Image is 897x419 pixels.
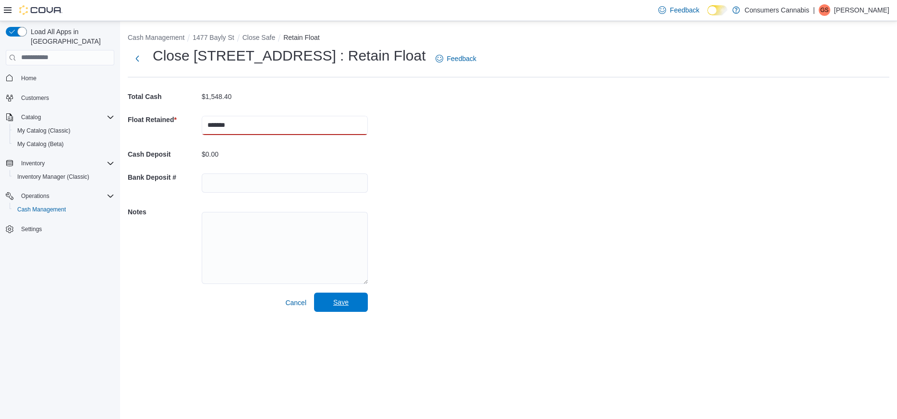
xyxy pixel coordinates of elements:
a: Feedback [432,49,480,68]
button: Cancel [281,293,310,312]
div: Giovanni Siciliano [819,4,830,16]
button: Inventory [2,157,118,170]
h5: Notes [128,202,200,222]
a: Settings [17,223,46,235]
nav: Complex example [6,67,114,261]
a: Customers [17,92,53,104]
p: $1,548.40 [202,93,231,100]
span: Settings [21,225,42,233]
button: Customers [2,91,118,105]
span: Settings [17,223,114,235]
button: Operations [17,190,53,202]
h1: Close [STREET_ADDRESS] : Retain Float [153,46,426,65]
h5: Float Retained [128,110,200,129]
span: Load All Apps in [GEOGRAPHIC_DATA] [27,27,114,46]
h5: Total Cash [128,87,200,106]
span: Home [17,72,114,84]
span: Home [21,74,36,82]
button: Catalog [2,111,118,124]
span: My Catalog (Beta) [17,140,64,148]
span: Feedback [670,5,699,15]
a: My Catalog (Classic) [13,125,74,136]
a: Home [17,73,40,84]
a: My Catalog (Beta) [13,138,68,150]
input: Dark Mode [707,5,727,15]
span: Cash Management [13,204,114,215]
span: Inventory [17,158,114,169]
span: Feedback [447,54,476,63]
p: [PERSON_NAME] [834,4,889,16]
span: Cash Management [17,206,66,213]
p: $0.00 [202,150,218,158]
h5: Cash Deposit [128,145,200,164]
span: Catalog [21,113,41,121]
span: Catalog [17,111,114,123]
button: Inventory [17,158,48,169]
a: Inventory Manager (Classic) [13,171,93,183]
button: Operations [2,189,118,203]
span: Save [333,297,349,307]
a: Feedback [655,0,703,20]
p: | [813,4,815,16]
button: Catalog [17,111,45,123]
span: Customers [17,92,114,104]
button: Cash Management [10,203,118,216]
button: Next [128,49,147,68]
span: Customers [21,94,49,102]
h5: Bank Deposit # [128,168,200,187]
button: Retain Float [283,34,319,41]
a: Cash Management [13,204,70,215]
button: Home [2,71,118,85]
span: My Catalog (Beta) [13,138,114,150]
p: Consumers Cannabis [745,4,810,16]
span: Inventory Manager (Classic) [17,173,89,181]
button: 1477 Bayly St [193,34,234,41]
button: Save [314,293,368,312]
span: Operations [21,192,49,200]
button: Cash Management [128,34,184,41]
span: Operations [17,190,114,202]
span: My Catalog (Classic) [17,127,71,135]
span: Dark Mode [707,15,708,16]
span: My Catalog (Classic) [13,125,114,136]
button: My Catalog (Beta) [10,137,118,151]
button: Settings [2,222,118,236]
span: GS [820,4,828,16]
button: Close Safe [242,34,275,41]
img: Cova [19,5,62,15]
button: My Catalog (Classic) [10,124,118,137]
span: Cancel [285,298,306,308]
span: Inventory [21,160,45,167]
button: Inventory Manager (Classic) [10,170,118,184]
span: Inventory Manager (Classic) [13,171,114,183]
nav: An example of EuiBreadcrumbs [128,33,889,44]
